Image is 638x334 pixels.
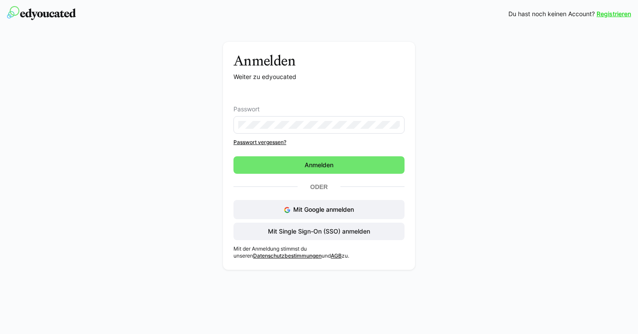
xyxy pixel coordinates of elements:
img: edyoucated [7,6,76,20]
p: Mit der Anmeldung stimmst du unseren und zu. [233,245,405,259]
span: Du hast noch keinen Account? [508,10,595,18]
button: Anmelden [233,156,405,174]
a: Passwort vergessen? [233,139,405,146]
span: Mit Google anmelden [293,206,354,213]
p: Oder [298,181,340,193]
a: Registrieren [597,10,631,18]
span: Passwort [233,106,260,113]
p: Weiter zu edyoucated [233,72,405,81]
button: Mit Single Sign-On (SSO) anmelden [233,223,405,240]
a: AGB [331,252,342,259]
a: Datenschutzbestimmungen [253,252,322,259]
h3: Anmelden [233,52,405,69]
button: Mit Google anmelden [233,200,405,219]
span: Mit Single Sign-On (SSO) anmelden [267,227,371,236]
span: Anmelden [303,161,335,169]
